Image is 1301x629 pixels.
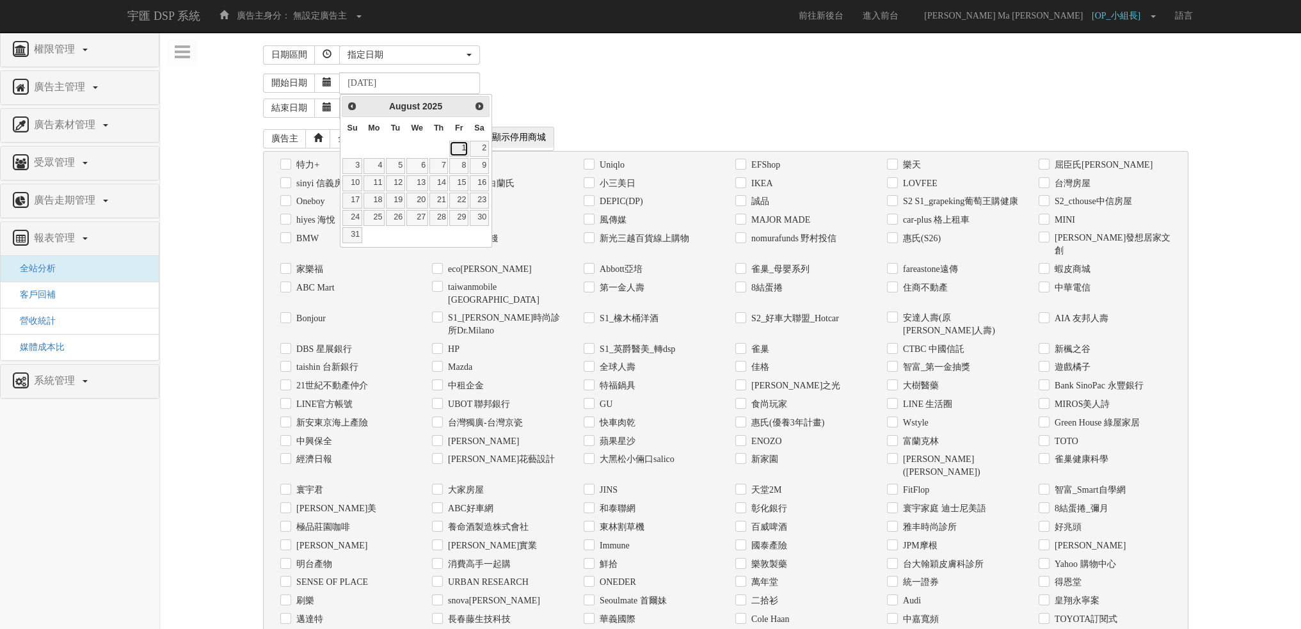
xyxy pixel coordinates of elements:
[748,521,787,534] label: 百威啤酒
[748,539,787,552] label: 國泰產險
[293,594,314,607] label: 刷樂
[445,576,529,589] label: URBAN RESEARCH
[748,398,787,411] label: 食尚玩家
[900,398,952,411] label: LINE 生活圈
[900,435,939,448] label: 富蘭克林
[31,232,81,243] span: 報表管理
[386,175,405,191] a: 12
[596,361,635,374] label: 全球人壽
[596,232,689,245] label: 新光三越百貨線上購物
[1051,398,1110,411] label: MIROS美人詩
[293,613,323,626] label: 邁達特
[445,484,484,497] label: 大家房屋
[293,177,352,190] label: sinyi 信義房屋
[10,316,56,326] a: 營收統計
[445,613,511,626] label: 長春藤生技科技
[293,539,367,552] label: [PERSON_NAME]
[445,435,519,448] label: [PERSON_NAME]
[1051,417,1140,429] label: Green House 綠屋家居
[293,214,335,227] label: hiyes 海悅
[10,290,56,299] a: 客戶回補
[1051,195,1132,208] label: S2_cthouse中信房屋
[474,101,484,111] span: Next
[293,282,335,294] label: ABC Mart
[1051,177,1090,190] label: 台灣房屋
[900,417,929,429] label: Wstyle
[293,521,350,534] label: 極品莊園咖啡
[900,177,938,190] label: LOVFEE
[1051,435,1078,448] label: TOTO
[344,98,360,114] a: Prev
[293,312,326,325] label: Bonjour
[1051,484,1125,497] label: 智富_Smart自學網
[293,435,332,448] label: 中興保全
[363,158,385,174] a: 4
[445,281,564,307] label: taiwanmobile [GEOGRAPHIC_DATA]
[596,214,627,227] label: 風傳媒
[293,398,353,411] label: LINE官方帳號
[449,158,468,174] a: 8
[31,81,92,92] span: 廣告主管理
[1051,453,1108,466] label: 雀巢健康科學
[10,191,149,211] a: 廣告走期管理
[429,210,449,226] a: 28
[900,159,921,171] label: 樂天
[1051,379,1143,392] label: Bank SinoPac 永豐銀行
[470,158,489,174] a: 9
[748,177,772,190] label: IKEA
[1051,343,1090,356] label: 新楓之谷
[470,175,489,191] a: 16
[10,342,65,352] span: 媒體成本比
[31,157,81,168] span: 受眾管理
[10,371,149,392] a: 系統管理
[1051,282,1090,294] label: 中華電信
[1051,613,1117,626] label: TOYOTA訂閱式
[748,435,781,448] label: ENOZO
[368,123,379,132] span: Monday
[293,558,332,571] label: 明台產物
[1051,361,1090,374] label: 遊戲橘子
[900,361,970,374] label: 智富_第一金抽獎
[1051,263,1090,276] label: 蝦皮商城
[900,379,939,392] label: 大樹醫藥
[900,576,939,589] label: 統一證券
[748,343,769,356] label: 雀巢
[330,129,364,148] a: 全選
[347,101,357,111] span: Prev
[293,263,323,276] label: 家樂福
[748,263,810,276] label: 雀巢_母嬰系列
[293,343,352,356] label: DBS 星展銀行
[596,312,658,325] label: S1_橡木桶洋酒
[293,379,368,392] label: 21世紀不動產仲介
[411,123,423,132] span: Wednesday
[900,343,964,356] label: CTBC 中國信託
[363,193,385,209] a: 18
[429,193,449,209] a: 21
[389,101,420,111] span: August
[1092,11,1147,20] span: [OP_小組長]
[918,11,1089,20] span: [PERSON_NAME] Ma [PERSON_NAME]
[596,343,675,356] label: S1_英爵醫美_轉dsp
[596,195,643,208] label: DEPIC(DP)
[445,379,484,392] label: 中租企金
[748,195,769,208] label: 誠品
[445,263,532,276] label: eco[PERSON_NAME]
[900,484,929,497] label: FitFlop
[596,417,635,429] label: 快車肉乾
[342,227,362,243] a: 31
[445,502,493,515] label: ABC好車網
[900,539,938,552] label: JPM摩根
[474,123,484,132] span: Saturday
[449,210,468,226] a: 29
[1051,576,1082,589] label: 得恩堂
[475,127,554,148] span: 不顯示停用商城
[748,594,778,607] label: 二拾衫
[293,484,323,497] label: 寰宇君
[470,210,489,226] a: 30
[363,210,385,226] a: 25
[31,44,81,54] span: 權限管理
[596,263,643,276] label: Abbott亞培
[445,594,540,607] label: snova[PERSON_NAME]
[449,175,468,191] a: 15
[386,158,405,174] a: 5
